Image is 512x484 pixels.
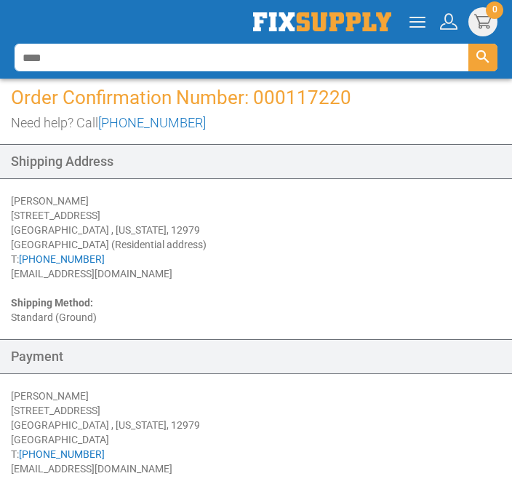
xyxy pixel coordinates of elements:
img: Fix Industrial Supply [253,12,391,31]
button: Search [468,44,497,71]
h3: Need help? Call [11,116,501,130]
span: 0 [492,4,497,16]
div: [PERSON_NAME] [STREET_ADDRESS] [GEOGRAPHIC_DATA] , [US_STATE], 12979 [GEOGRAPHIC_DATA] T: [EMAIL_... [11,389,501,476]
h1: Order Confirmation Number: 000117220 [11,87,501,108]
div: Standard (Ground) [11,295,501,325]
strong: Shipping Method: [11,297,93,309]
a: store logo [253,12,391,31]
a: [PHONE_NUMBER] [19,253,105,265]
a: [PHONE_NUMBER] [19,448,105,460]
a: [PHONE_NUMBER] [98,115,206,130]
div: [PERSON_NAME] [STREET_ADDRESS] [GEOGRAPHIC_DATA] , [US_STATE], 12979 [GEOGRAPHIC_DATA] (Residenti... [11,194,501,281]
